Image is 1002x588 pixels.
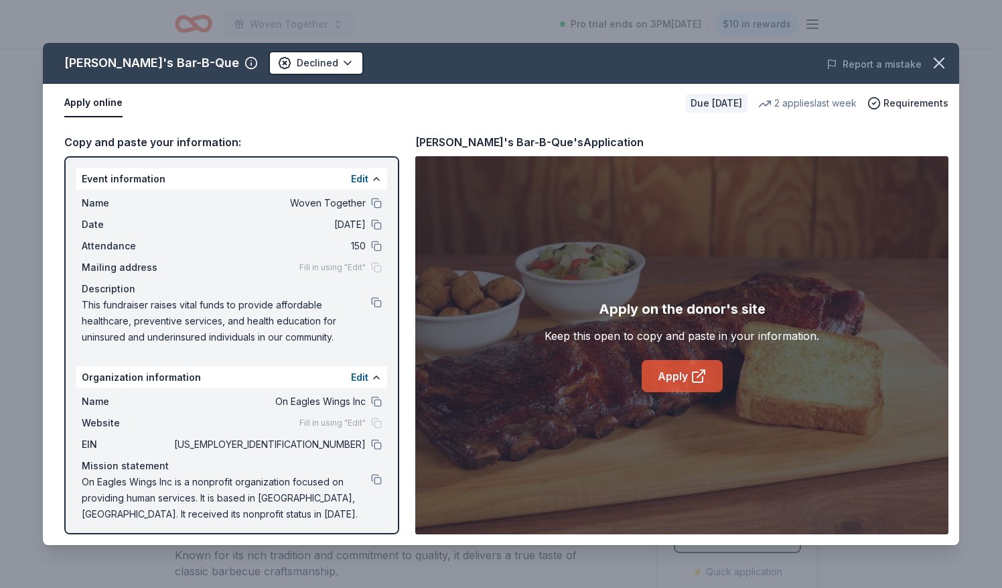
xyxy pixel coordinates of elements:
[82,474,371,522] span: On Eagles Wings Inc is a nonprofit organization focused on providing human services. It is based ...
[171,195,366,211] span: Woven Together
[171,238,366,254] span: 150
[758,95,857,111] div: 2 applies last week
[64,52,239,74] div: [PERSON_NAME]'s Bar-B-Que
[64,133,399,151] div: Copy and paste your information:
[82,259,171,276] span: Mailing address
[351,171,368,187] button: Edit
[351,369,368,386] button: Edit
[82,238,171,254] span: Attendance
[82,415,171,431] span: Website
[64,89,123,117] button: Apply online
[171,436,366,453] span: [US_EMPLOYER_IDENTIFICATION_NUMBER]
[299,262,366,273] span: Fill in using "Edit"
[82,217,171,233] span: Date
[883,95,948,111] span: Requirements
[415,133,644,151] div: [PERSON_NAME]'s Bar-B-Que's Application
[82,394,171,410] span: Name
[76,168,387,190] div: Event information
[82,195,171,211] span: Name
[171,217,366,233] span: [DATE]
[82,297,371,345] span: This fundraiser raises vital funds to provide affordable healthcare, preventive services, and hea...
[642,360,723,392] a: Apply
[76,367,387,388] div: Organization information
[297,55,338,71] span: Declined
[269,51,364,75] button: Declined
[599,298,766,320] div: Apply on the donor's site
[82,436,171,453] span: EIN
[827,56,922,72] button: Report a mistake
[82,281,382,297] div: Description
[545,328,819,344] div: Keep this open to copy and paste in your information.
[685,94,747,113] div: Due [DATE]
[867,95,948,111] button: Requirements
[82,458,382,474] div: Mission statement
[171,394,366,410] span: On Eagles Wings Inc
[299,418,366,428] span: Fill in using "Edit"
